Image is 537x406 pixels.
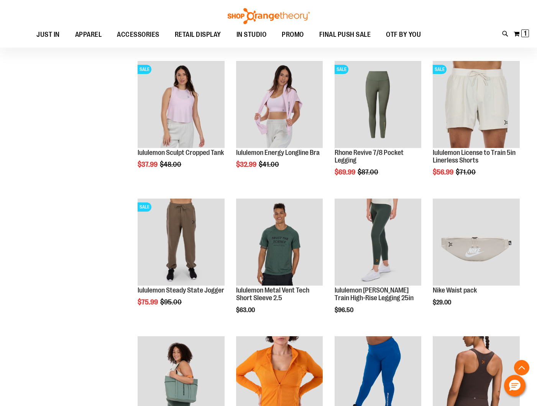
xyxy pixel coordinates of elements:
[433,149,516,164] a: lululemon License to Train 5in Linerless Shorts
[236,61,323,148] img: lululemon Energy Longline Bra
[433,61,520,148] img: lululemon License to Train 5in Linerless Shorts
[378,26,429,44] a: OTF BY YOU
[524,30,527,37] span: 1
[456,168,477,176] span: $71.00
[433,61,520,149] a: lululemon License to Train 5in Linerless ShortsSALE
[335,307,355,314] span: $96.50
[335,286,414,302] a: lululemon [PERSON_NAME] Train High-Rise Legging 25in
[138,199,225,287] a: lululemon Steady State JoggerSALE
[433,299,452,306] span: $29.00
[259,161,280,168] span: $41.00
[335,61,422,149] a: Rhone Revive 7/8 Pocket LeggingSALE
[117,26,159,43] span: ACCESSORIES
[433,199,520,286] img: Main view of 2024 Convention Nike Waistpack
[433,65,447,74] span: SALE
[319,26,371,43] span: FINAL PUSH SALE
[227,8,311,24] img: Shop Orangetheory
[232,195,327,333] div: product
[138,286,224,294] a: lululemon Steady State Jogger
[160,161,182,168] span: $48.00
[312,26,379,44] a: FINAL PUSH SALE
[335,199,422,286] img: Main view of 2024 October lululemon Wunder Train High-Rise
[429,195,524,325] div: product
[433,199,520,287] a: Main view of 2024 Convention Nike Waistpack
[433,286,477,294] a: Nike Waist pack
[236,161,258,168] span: $32.99
[236,199,323,287] a: Main view of 2024 October lululemon Metal Vent Tech SS
[335,168,356,176] span: $69.99
[167,26,229,44] a: RETAIL DISPLAY
[236,199,323,286] img: Main view of 2024 October lululemon Metal Vent Tech SS
[504,375,526,396] button: Hello, have a question? Let’s chat.
[335,61,422,148] img: Rhone Revive 7/8 Pocket Legging
[335,65,348,74] span: SALE
[160,298,183,306] span: $95.00
[138,161,159,168] span: $37.99
[433,168,455,176] span: $56.99
[236,61,323,149] a: lululemon Energy Longline Bra
[138,149,224,156] a: lululemon Sculpt Cropped Tank
[236,307,256,314] span: $63.00
[335,199,422,287] a: Main view of 2024 October lululemon Wunder Train High-Rise
[232,57,327,187] div: product
[29,26,67,44] a: JUST IN
[36,26,60,43] span: JUST IN
[138,298,159,306] span: $75.99
[138,61,225,149] a: lululemon Sculpt Cropped TankSALE
[331,195,425,333] div: product
[138,65,151,74] span: SALE
[229,26,274,44] a: IN STUDIO
[514,360,529,375] button: Back To Top
[236,26,267,43] span: IN STUDIO
[134,195,228,325] div: product
[138,199,225,286] img: lululemon Steady State Jogger
[134,57,228,187] div: product
[236,286,309,302] a: lululemon Metal Vent Tech Short Sleeve 2.5
[109,26,167,44] a: ACCESSORIES
[138,61,225,148] img: lululemon Sculpt Cropped Tank
[67,26,110,43] a: APPAREL
[175,26,221,43] span: RETAIL DISPLAY
[75,26,102,43] span: APPAREL
[138,202,151,212] span: SALE
[429,57,524,195] div: product
[331,57,425,195] div: product
[236,149,320,156] a: lululemon Energy Longline Bra
[358,168,379,176] span: $87.00
[386,26,421,43] span: OTF BY YOU
[274,26,312,44] a: PROMO
[335,149,404,164] a: Rhone Revive 7/8 Pocket Legging
[282,26,304,43] span: PROMO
